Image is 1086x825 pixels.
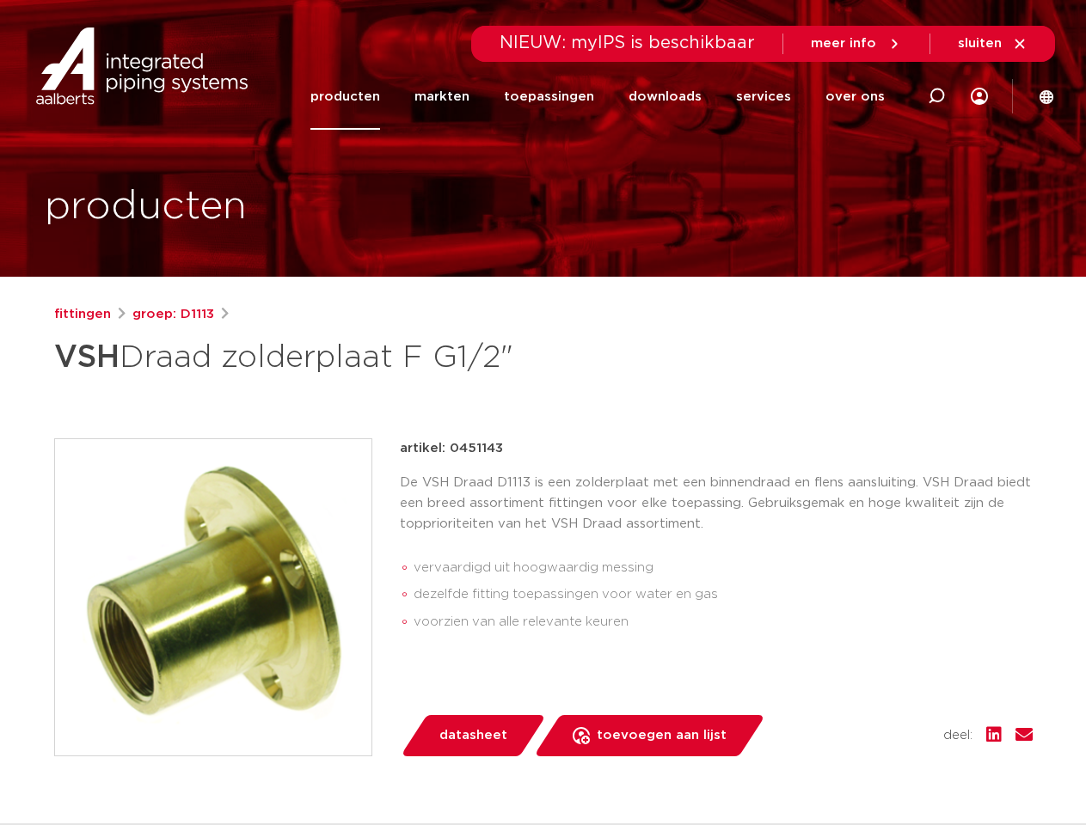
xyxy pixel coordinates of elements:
h1: producten [45,180,247,235]
img: Product Image for VSH Draad zolderplaat F G1/2" [55,439,371,755]
span: deel: [943,725,972,746]
a: toepassingen [504,64,594,130]
a: producten [310,64,380,130]
strong: VSH [54,342,120,373]
a: services [736,64,791,130]
a: over ons [825,64,885,130]
h1: Draad zolderplaat F G1/2" [54,332,700,383]
a: fittingen [54,304,111,325]
a: sluiten [958,36,1028,52]
span: sluiten [958,37,1002,50]
a: downloads [629,64,702,130]
nav: Menu [310,64,885,130]
span: meer info [811,37,876,50]
a: groep: D1113 [132,304,214,325]
p: artikel: 0451143 [400,438,503,459]
a: datasheet [400,715,546,756]
li: vervaardigd uit hoogwaardig messing [414,554,1033,582]
p: De VSH Draad D1113 is een zolderplaat met een binnendraad en flens aansluiting. VSH Draad biedt e... [400,473,1033,535]
a: markten [414,64,469,130]
span: NIEUW: myIPS is beschikbaar [500,34,755,52]
span: datasheet [439,722,507,749]
li: dezelfde fitting toepassingen voor water en gas [414,581,1033,608]
span: toevoegen aan lijst [597,722,727,749]
li: voorzien van alle relevante keuren [414,608,1033,636]
a: meer info [811,36,902,52]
